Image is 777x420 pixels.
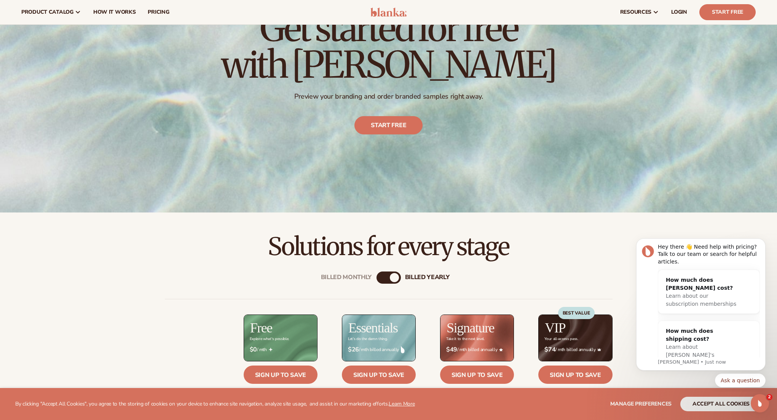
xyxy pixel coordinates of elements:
[440,366,514,384] a: Sign up to save
[348,346,359,353] strong: $26
[354,117,423,135] a: Start free
[446,337,485,341] div: Take it to the next level.
[671,9,687,15] span: LOGIN
[620,9,651,15] span: resources
[221,10,556,83] h1: Get started for free with [PERSON_NAME]
[447,321,494,335] h2: Signature
[544,346,555,353] strong: $74
[544,337,578,341] div: Your all-access pass.
[221,92,556,101] p: Preview your branding and order branded samples right away.
[610,400,672,407] span: Manage preferences
[15,401,415,407] p: By clicking "Accept All Cookies", you agree to the storing of cookies on your device to enhance s...
[370,8,407,17] img: logo
[269,348,273,351] img: Free_Icon_bb6e7c7e-73f8-44bd-8ed0-223ea0fc522e.png
[250,346,311,353] span: / mth
[93,9,136,15] span: How It Works
[244,315,317,361] img: free_bg.png
[539,315,612,361] img: VIP_BG_199964bd-3653-43bc-8a67-789d2d7717b9.jpg
[244,366,318,384] a: Sign up to save
[440,315,514,361] img: Signature_BG_eeb718c8-65ac-49e3-a4e5-327c6aa73146.jpg
[321,274,372,281] div: Billed Monthly
[389,400,415,407] a: Learn More
[405,274,450,281] div: billed Yearly
[21,9,73,15] span: product catalog
[348,346,410,353] span: / mth billed annually
[446,346,508,353] span: / mth billed annually
[21,234,756,259] h2: Solutions for every stage
[348,337,388,341] div: Let’s do the damn thing.
[148,9,169,15] span: pricing
[625,232,777,392] iframe: Intercom notifications message
[250,346,257,353] strong: $0
[751,394,769,412] iframe: Intercom live chat
[544,346,606,353] span: / mth billed annually
[342,315,415,361] img: Essentials_BG_9050f826-5aa9-47d9-a362-757b82c62641.jpg
[348,321,398,335] h2: Essentials
[250,337,289,341] div: Explore what's possible.
[446,346,457,353] strong: $49
[538,366,612,384] a: Sign up to save
[250,321,272,335] h2: Free
[766,394,772,400] span: 2
[610,397,672,411] button: Manage preferences
[342,366,416,384] a: Sign up to save
[545,321,565,335] h2: VIP
[558,307,595,319] div: BEST VALUE
[699,4,756,20] a: Start Free
[401,346,405,353] img: drop.png
[680,397,762,411] button: accept all cookies
[499,348,503,351] img: Star_6.png
[597,348,601,351] img: Crown_2d87c031-1b5a-4345-8312-a4356ddcde98.png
